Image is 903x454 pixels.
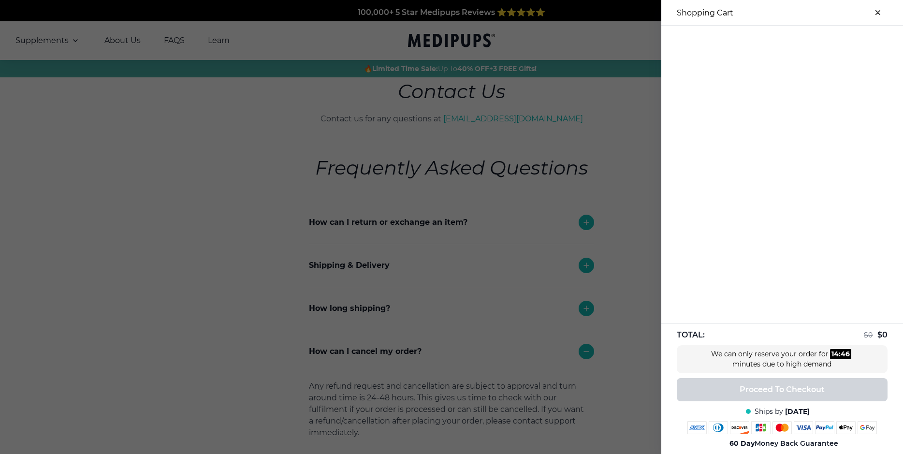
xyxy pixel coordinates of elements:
h3: Shopping Cart [677,8,733,17]
div: 14 [832,349,839,359]
div: We can only reserve your order for minutes due to high demand [710,349,855,369]
img: jcb [751,421,771,434]
span: TOTAL: [677,330,705,340]
div: 46 [841,349,850,359]
span: Ships by [755,407,783,416]
img: discover [730,421,749,434]
button: close-cart [868,3,888,22]
strong: 60 Day [730,439,755,448]
span: Money Back Guarantee [730,439,839,448]
img: google [858,421,877,434]
img: paypal [815,421,834,434]
img: amex [687,421,707,434]
span: $ 0 [877,330,888,339]
span: [DATE] [786,407,810,416]
img: visa [794,421,813,434]
div: : [830,349,852,359]
span: $ 0 [864,331,873,339]
img: diners-club [709,421,728,434]
img: apple [836,421,856,434]
img: mastercard [772,421,792,434]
